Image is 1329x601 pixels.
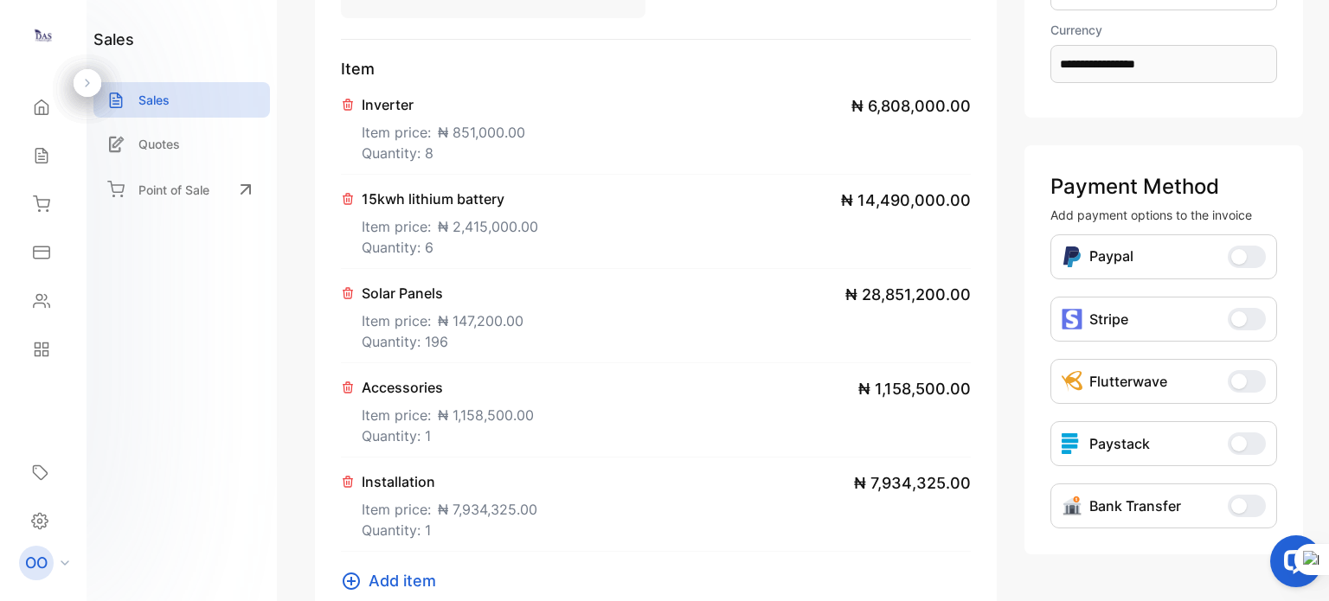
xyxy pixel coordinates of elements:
[845,283,971,306] span: ₦ 28,851,200.00
[851,94,971,118] span: ₦ 6,808,000.00
[438,216,538,237] span: ₦ 2,415,000.00
[438,405,534,425] span: ₦ 1,158,500.00
[854,471,971,495] span: ₦ 7,934,325.00
[1089,371,1167,392] p: Flutterwave
[1062,433,1082,454] img: icon
[369,569,436,592] span: Add item
[362,377,534,398] p: Accessories
[362,471,537,492] p: Installation
[362,115,525,143] p: Item price:
[362,331,523,352] p: Quantity: 196
[93,170,270,208] a: Point of Sale
[1089,496,1181,516] p: Bank Transfer
[362,283,523,304] p: Solar Panels
[341,569,446,592] button: Add item
[93,82,270,118] a: Sales
[841,189,971,212] span: ₦ 14,490,000.00
[1089,246,1133,268] p: Paypal
[1062,371,1082,392] img: Icon
[362,520,537,540] p: Quantity: 1
[438,122,525,143] span: ₦ 851,000.00
[1050,171,1277,202] p: Payment Method
[362,304,523,331] p: Item price:
[438,310,523,331] span: ₦ 147,200.00
[1089,433,1150,454] p: Paystack
[30,22,56,48] img: logo
[1062,496,1082,516] img: Icon
[341,57,971,80] p: Item
[362,209,538,237] p: Item price:
[362,492,537,520] p: Item price:
[1050,206,1277,224] p: Add payment options to the invoice
[93,28,134,51] h1: sales
[1062,309,1082,329] img: icon
[362,425,534,446] p: Quantity: 1
[1256,528,1329,601] iframe: LiveChat chat widget
[138,91,170,109] p: Sales
[138,181,209,199] p: Point of Sale
[362,398,534,425] p: Item price:
[138,135,180,153] p: Quotes
[362,189,538,209] p: 15kwh lithium battery
[1062,246,1082,268] img: Icon
[362,143,525,163] p: Quantity: 8
[25,552,48,574] p: OO
[93,126,270,162] a: Quotes
[362,94,525,115] p: Inverter
[858,377,971,400] span: ₦ 1,158,500.00
[1050,21,1277,39] label: Currency
[362,237,538,258] p: Quantity: 6
[1089,309,1128,329] p: Stripe
[438,499,537,520] span: ₦ 7,934,325.00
